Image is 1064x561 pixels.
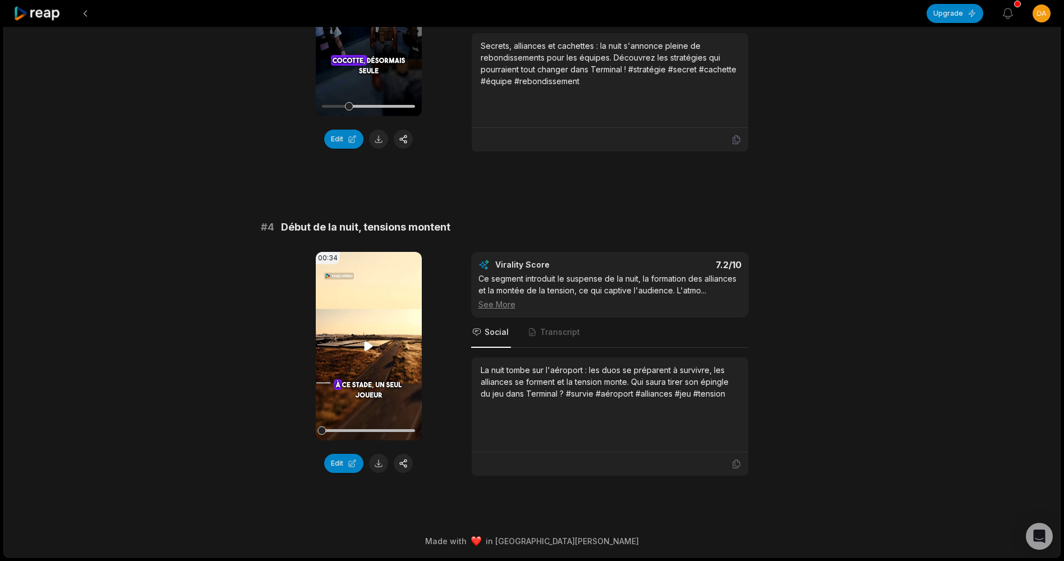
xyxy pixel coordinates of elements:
span: Social [485,327,509,338]
div: Secrets, alliances et cachettes : la nuit s'annonce pleine de rebondissements pour les équipes. D... [481,40,739,87]
button: Upgrade [927,4,983,23]
button: Edit [324,454,363,473]
div: Ce segment introduit le suspense de la nuit, la formation des alliances et la montée de la tensio... [478,273,741,310]
span: Début de la nuit, tensions montent [281,219,450,235]
button: Edit [324,130,363,149]
div: Open Intercom Messenger [1026,523,1053,550]
div: See More [478,298,741,310]
div: La nuit tombe sur l'aéroport : les duos se préparent à survivre, les alliances se forment et la t... [481,364,739,399]
div: Made with in [GEOGRAPHIC_DATA][PERSON_NAME] [14,535,1050,547]
img: heart emoji [471,536,481,546]
span: # 4 [261,219,274,235]
span: Transcript [540,327,580,338]
video: Your browser does not support mp4 format. [316,252,422,440]
nav: Tabs [471,318,749,348]
div: 7.2 /10 [621,259,741,270]
div: Virality Score [495,259,616,270]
